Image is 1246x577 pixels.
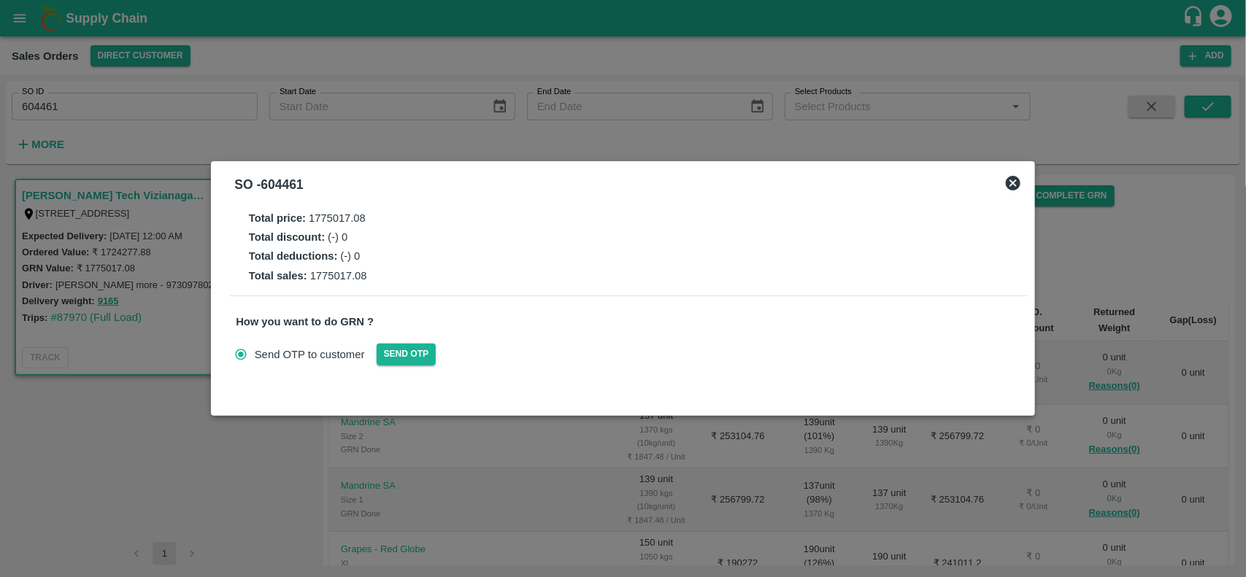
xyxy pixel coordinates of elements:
span: (-) 0 [340,250,360,262]
strong: Total price : [249,212,306,224]
span: (-) 0 [328,231,347,243]
strong: Total discount : [249,231,325,243]
button: Send OTP [377,344,437,365]
strong: Total sales : [249,270,307,282]
span: Send OTP to customer [255,346,365,363]
span: 1775017.08 [310,270,367,282]
span: 1775017.08 [309,212,366,224]
strong: How you want to do GRN ? [236,316,374,328]
strong: Total deductions : [249,250,338,262]
div: SO - 604461 [234,174,303,195]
